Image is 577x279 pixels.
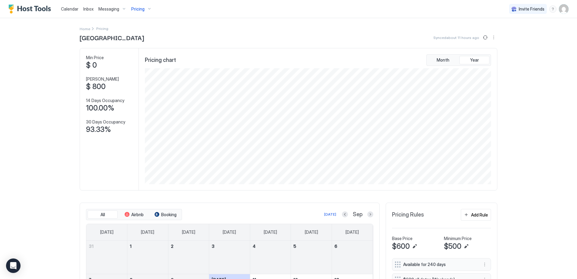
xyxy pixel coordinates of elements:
a: Wednesday [217,224,242,240]
div: Open Intercom Messenger [6,258,21,273]
span: $500 [444,242,461,251]
a: September 2, 2025 [168,241,209,252]
span: 31 [89,244,94,249]
span: $ 800 [86,82,106,91]
td: September 4, 2025 [250,241,291,274]
td: September 2, 2025 [168,241,209,274]
span: Messaging [98,6,119,12]
span: 2 [171,244,174,249]
button: [DATE] [323,211,337,218]
a: August 31, 2025 [86,241,127,252]
a: September 4, 2025 [250,241,291,252]
td: September 6, 2025 [332,241,373,274]
span: Breadcrumb [96,26,108,31]
td: September 1, 2025 [127,241,168,274]
span: Minimum Price [444,236,472,241]
a: September 3, 2025 [209,241,250,252]
span: Pricing [131,6,145,12]
button: More options [481,261,488,268]
span: Month [437,57,449,63]
div: Breadcrumb [80,25,90,32]
button: All [88,210,118,219]
span: Airbnb [131,212,144,217]
button: Edit [463,243,470,250]
button: Add Rule [461,209,491,221]
div: Add Rule [471,212,488,218]
a: Tuesday [176,224,201,240]
span: [DATE] [305,229,318,235]
span: Pricing chart [145,57,176,64]
span: 100.00% [86,104,114,113]
span: Year [470,57,479,63]
span: Invite Friends [519,6,544,12]
div: menu [481,261,488,268]
span: Base Price [392,236,413,241]
button: Previous month [342,211,348,217]
span: Home [80,27,90,31]
button: Edit [411,243,418,250]
button: Sync prices [482,34,489,41]
a: Friday [299,224,324,240]
a: Monday [135,224,160,240]
a: September 5, 2025 [291,241,332,252]
span: [DATE] [182,229,195,235]
div: menu [549,5,556,13]
a: Calendar [61,6,78,12]
div: menu [490,34,497,41]
a: September 6, 2025 [332,241,373,252]
div: [DATE] [324,212,336,217]
span: Calendar [61,6,78,11]
span: $ 0 [86,61,97,70]
span: 3 [212,244,215,249]
td: August 31, 2025 [86,241,127,274]
a: Thursday [258,224,283,240]
td: September 3, 2025 [209,241,250,274]
span: [DATE] [100,229,113,235]
div: User profile [559,4,569,14]
button: Year [459,56,489,64]
span: 30 Days Occupancy [86,119,125,125]
span: Pricing Rules [392,211,424,218]
a: Sunday [94,224,120,240]
span: 4 [253,244,256,249]
span: All [100,212,105,217]
span: 1 [130,244,132,249]
button: Next month [367,211,373,217]
span: [DATE] [264,229,277,235]
a: Inbox [83,6,94,12]
span: [DATE] [346,229,359,235]
span: Synced about 11 hours ago [433,35,479,40]
button: Airbnb [119,210,149,219]
span: 93.33% [86,125,111,134]
span: 14 Days Occupancy [86,98,124,103]
span: Booking [161,212,177,217]
span: [DATE] [223,229,236,235]
button: More options [490,34,497,41]
span: Available for 240 days [403,262,475,267]
a: Host Tools Logo [8,5,54,14]
span: [PERSON_NAME] [86,76,119,82]
span: 5 [293,244,296,249]
button: Month [428,56,458,64]
div: tab-group [86,209,182,220]
td: September 5, 2025 [291,241,332,274]
span: Min Price [86,55,104,60]
span: [DATE] [141,229,154,235]
span: [GEOGRAPHIC_DATA] [80,33,144,42]
span: Inbox [83,6,94,11]
div: tab-group [426,54,491,66]
button: Booking [150,210,180,219]
a: Saturday [340,224,365,240]
span: Sep [353,211,362,218]
a: Home [80,25,90,32]
a: September 1, 2025 [127,241,168,252]
span: 6 [334,244,337,249]
span: $600 [392,242,410,251]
